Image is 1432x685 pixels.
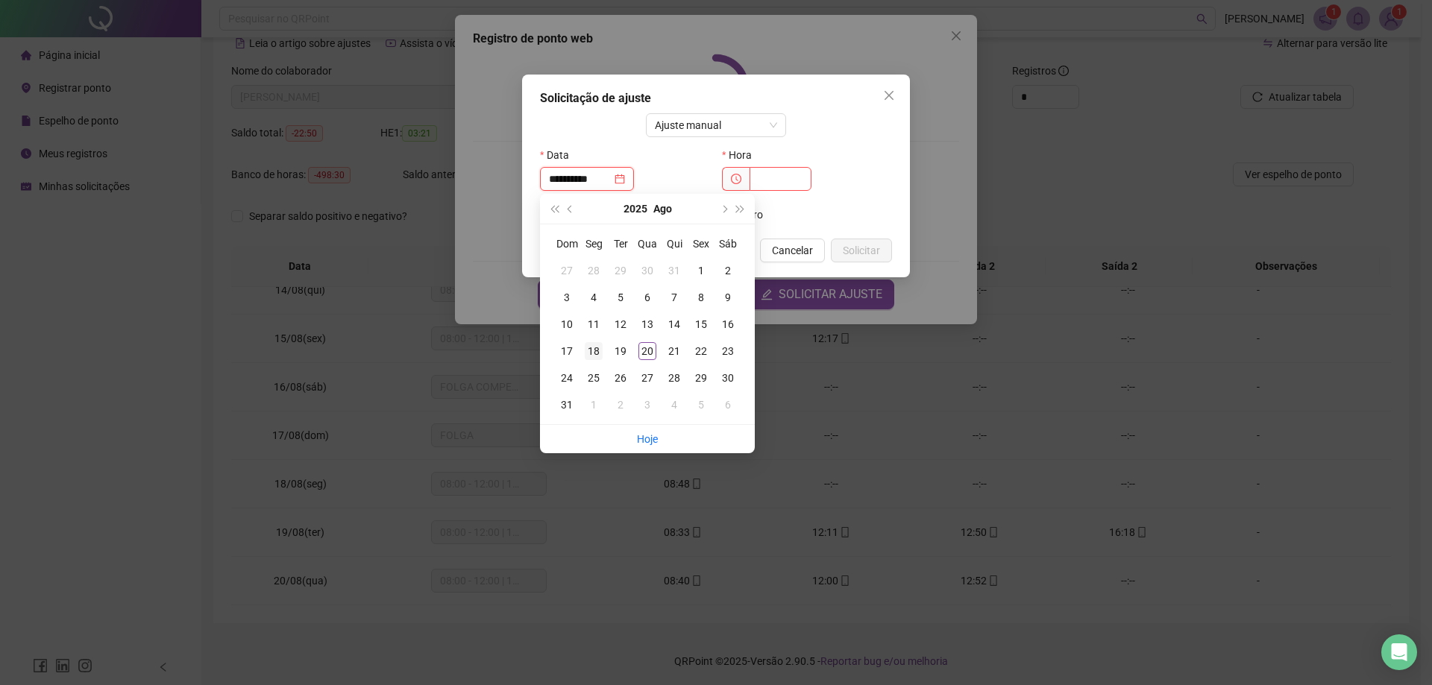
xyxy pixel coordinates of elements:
td: 2025-09-05 [688,391,715,418]
td: 2025-07-30 [634,257,661,284]
button: Close [877,83,901,107]
td: 2025-08-18 [580,338,607,364]
td: 2025-08-06 [634,284,661,311]
div: 3 [638,396,656,414]
td: 2025-08-17 [553,338,580,364]
div: 1 [585,396,603,414]
div: 7 [665,288,683,306]
label: Data [540,143,579,167]
th: Qui [661,230,688,257]
td: 2025-08-14 [661,311,688,338]
td: 2025-09-02 [607,391,634,418]
td: 2025-08-11 [580,311,607,338]
div: 5 [692,396,710,414]
td: 2025-08-16 [715,311,741,338]
div: 27 [638,369,656,387]
div: 4 [665,396,683,414]
td: 2025-08-28 [661,364,688,391]
div: 31 [558,396,576,414]
td: 2025-08-31 [553,391,580,418]
div: 28 [585,262,603,280]
div: 2 [612,396,629,414]
button: next-year [715,194,732,224]
td: 2025-08-29 [688,364,715,391]
td: 2025-08-25 [580,364,607,391]
div: 13 [638,315,656,333]
button: month panel [653,194,672,224]
div: 1 [692,262,710,280]
td: 2025-08-19 [607,338,634,364]
td: 2025-08-24 [553,364,580,391]
td: 2025-08-13 [634,311,661,338]
div: 6 [638,288,656,306]
td: 2025-08-21 [661,338,688,364]
span: Ajuste manual [655,114,778,136]
th: Dom [553,230,580,257]
div: 10 [558,315,576,333]
div: 17 [558,342,576,360]
div: 5 [612,288,629,306]
div: Solicitação de ajuste [540,89,892,107]
td: 2025-07-27 [553,257,580,284]
td: 2025-07-29 [607,257,634,284]
div: 29 [692,369,710,387]
div: 18 [585,342,603,360]
div: 21 [665,342,683,360]
div: 20 [638,342,656,360]
th: Seg [580,230,607,257]
td: 2025-08-03 [553,284,580,311]
div: Open Intercom Messenger [1381,634,1417,670]
td: 2025-08-07 [661,284,688,311]
button: year panel [624,194,647,224]
div: 19 [612,342,629,360]
div: 23 [719,342,737,360]
div: 6 [719,396,737,414]
div: 12 [612,315,629,333]
div: 8 [692,288,710,306]
div: 16 [719,315,737,333]
th: Qua [634,230,661,257]
div: 28 [665,369,683,387]
td: 2025-08-04 [580,284,607,311]
div: 15 [692,315,710,333]
td: 2025-08-27 [634,364,661,391]
div: 27 [558,262,576,280]
div: 29 [612,262,629,280]
td: 2025-09-06 [715,391,741,418]
div: 11 [585,315,603,333]
div: 30 [638,262,656,280]
label: Hora [722,143,761,167]
th: Sáb [715,230,741,257]
td: 2025-08-22 [688,338,715,364]
td: 2025-08-12 [607,311,634,338]
button: super-prev-year [546,194,562,224]
td: 2025-08-08 [688,284,715,311]
th: Ter [607,230,634,257]
td: 2025-07-31 [661,257,688,284]
div: 30 [719,369,737,387]
button: Solicitar [831,239,892,262]
td: 2025-08-26 [607,364,634,391]
td: 2025-09-03 [634,391,661,418]
td: 2025-08-02 [715,257,741,284]
div: 14 [665,315,683,333]
td: 2025-08-23 [715,338,741,364]
button: Cancelar [760,239,825,262]
div: 3 [558,288,576,306]
td: 2025-08-15 [688,311,715,338]
a: Hoje [637,433,658,445]
td: 2025-07-28 [580,257,607,284]
button: super-next-year [732,194,749,224]
div: 9 [719,288,737,306]
td: 2025-08-09 [715,284,741,311]
td: 2025-08-10 [553,311,580,338]
td: 2025-08-30 [715,364,741,391]
div: 26 [612,369,629,387]
td: 2025-09-04 [661,391,688,418]
td: 2025-08-20 [634,338,661,364]
span: Cancelar [772,242,813,259]
div: 4 [585,288,603,306]
span: close [883,89,895,101]
div: 22 [692,342,710,360]
div: 2 [719,262,737,280]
